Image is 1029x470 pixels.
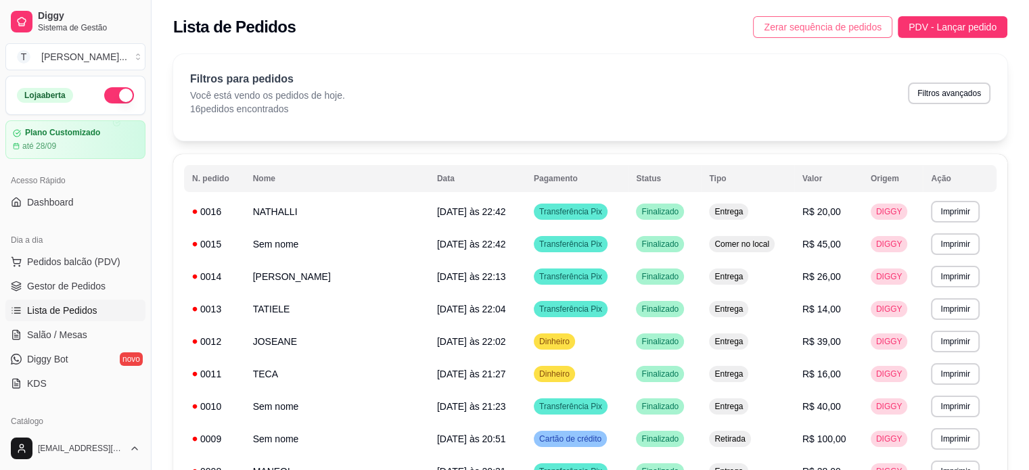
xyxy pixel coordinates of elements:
[192,335,237,348] div: 0012
[437,304,506,314] span: [DATE] às 22:04
[192,432,237,446] div: 0009
[536,401,605,412] span: Transferência Pix
[873,401,905,412] span: DIGGY
[931,363,979,385] button: Imprimir
[27,377,47,390] span: KDS
[712,401,746,412] span: Entrega
[712,304,746,314] span: Entrega
[5,229,145,251] div: Dia a dia
[931,331,979,352] button: Imprimir
[898,16,1007,38] button: PDV - Lançar pedido
[190,71,345,87] p: Filtros para pedidos
[38,10,140,22] span: Diggy
[639,369,681,379] span: Finalizado
[245,195,429,228] td: NATHALLI
[802,369,841,379] span: R$ 16,00
[5,432,145,465] button: [EMAIL_ADDRESS][DOMAIN_NAME]
[190,89,345,102] p: Você está vendo os pedidos de hoje.
[192,237,237,251] div: 0015
[27,352,68,366] span: Diggy Bot
[41,50,127,64] div: [PERSON_NAME] ...
[863,165,923,192] th: Origem
[27,255,120,268] span: Pedidos balcão (PDV)
[38,443,124,454] span: [EMAIL_ADDRESS][DOMAIN_NAME]
[873,304,905,314] span: DIGGY
[639,433,681,444] span: Finalizado
[192,205,237,218] div: 0016
[192,270,237,283] div: 0014
[701,165,794,192] th: Tipo
[192,400,237,413] div: 0010
[536,433,604,444] span: Cartão de crédito
[437,401,506,412] span: [DATE] às 21:23
[17,50,30,64] span: T
[5,5,145,38] a: DiggySistema de Gestão
[712,336,746,347] span: Entrega
[802,271,841,282] span: R$ 26,00
[27,279,106,293] span: Gestor de Pedidos
[192,367,237,381] div: 0011
[873,271,905,282] span: DIGGY
[245,423,429,455] td: Sem nome
[526,165,628,192] th: Pagamento
[536,336,572,347] span: Dinheiro
[437,239,506,250] span: [DATE] às 22:42
[931,428,979,450] button: Imprimir
[712,271,746,282] span: Entrega
[873,206,905,217] span: DIGGY
[639,336,681,347] span: Finalizado
[5,251,145,273] button: Pedidos balcão (PDV)
[173,16,296,38] h2: Lista de Pedidos
[5,300,145,321] a: Lista de Pedidos
[5,275,145,297] a: Gestor de Pedidos
[931,233,979,255] button: Imprimir
[908,83,990,104] button: Filtros avançados
[25,128,100,138] article: Plano Customizado
[873,336,905,347] span: DIGGY
[931,266,979,287] button: Imprimir
[639,206,681,217] span: Finalizado
[38,22,140,33] span: Sistema de Gestão
[437,433,506,444] span: [DATE] às 20:51
[5,348,145,370] a: Diggy Botnovo
[5,120,145,159] a: Plano Customizadoaté 28/09
[802,336,841,347] span: R$ 39,00
[536,206,605,217] span: Transferência Pix
[639,304,681,314] span: Finalizado
[5,373,145,394] a: KDS
[931,396,979,417] button: Imprimir
[104,87,134,103] button: Alterar Status
[429,165,526,192] th: Data
[764,20,882,34] span: Zerar sequência de pedidos
[27,304,97,317] span: Lista de Pedidos
[536,369,572,379] span: Dinheiro
[245,165,429,192] th: Nome
[712,369,746,379] span: Entrega
[931,298,979,320] button: Imprimir
[873,239,905,250] span: DIGGY
[245,293,429,325] td: TATIELE
[712,239,772,250] span: Comer no local
[5,191,145,213] a: Dashboard
[639,271,681,282] span: Finalizado
[628,165,701,192] th: Status
[639,401,681,412] span: Finalizado
[17,88,73,103] div: Loja aberta
[27,195,74,209] span: Dashboard
[22,141,56,151] article: até 28/09
[802,239,841,250] span: R$ 45,00
[5,324,145,346] a: Salão / Mesas
[536,271,605,282] span: Transferência Pix
[27,328,87,342] span: Salão / Mesas
[245,228,429,260] td: Sem nome
[184,165,245,192] th: N. pedido
[931,201,979,222] button: Imprimir
[802,401,841,412] span: R$ 40,00
[873,369,905,379] span: DIGGY
[802,433,846,444] span: R$ 100,00
[923,165,997,192] th: Ação
[712,433,748,444] span: Retirada
[5,43,145,70] button: Select a team
[536,239,605,250] span: Transferência Pix
[192,302,237,316] div: 0013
